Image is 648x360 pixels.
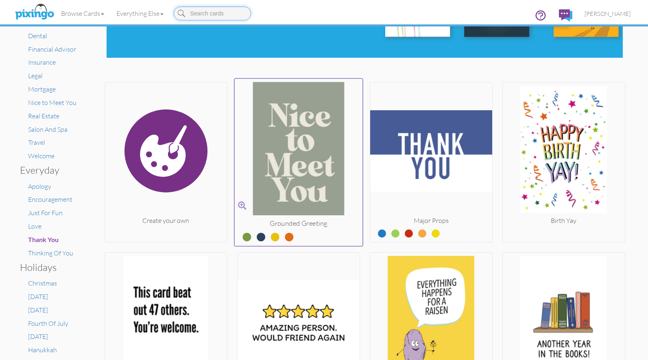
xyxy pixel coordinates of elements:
a: [DATE] [28,306,48,314]
a: Travel [28,138,45,146]
a: Just For Fun [28,209,63,217]
a: Welcome [28,152,55,160]
img: 20250527-043541-0b2d8b8e4674-250.jpg [234,82,362,218]
img: pixingo logo [13,2,56,22]
a: Dental [28,32,47,40]
div: Birth Yay [503,216,625,225]
a: Love [28,222,41,230]
h3: Holidays [20,262,79,273]
img: comments.svg [559,9,572,22]
span: Thank You [28,236,59,243]
img: 20250716-161921-cab435a0583f-250.jpg [370,86,492,216]
a: Financial Advisor [28,45,76,53]
a: Fourth Of July [28,319,68,327]
a: Thinking Of You [28,249,73,257]
a: Browse Cards [55,3,110,24]
a: Mortgage [28,85,56,93]
a: Encouragement [28,195,72,203]
a: Thank You [28,236,59,244]
a: Apology [28,182,51,190]
a: Hanukkah [28,346,57,354]
a: Legal [28,72,43,80]
div: Create your own [105,216,227,225]
a: Everything Else [110,3,170,24]
a: Nice to Meet You [28,98,76,107]
a: Salon And Spa [28,125,68,133]
span: [PERSON_NAME] [585,10,631,17]
a: Insurance [28,58,56,66]
h3: Everyday [20,165,79,175]
a: Real Estate [28,112,59,120]
div: Grounded Greeting [234,218,362,228]
img: 20250828-163716-8d2042864239-250.jpg [503,86,625,216]
img: create.svg [105,86,227,216]
a: [DATE] [28,292,48,301]
div: Major Props [370,216,492,225]
input: Search cards [174,7,251,20]
a: Christmas [28,279,57,287]
a: [PERSON_NAME] [578,3,637,24]
a: [DATE] [28,332,48,340]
